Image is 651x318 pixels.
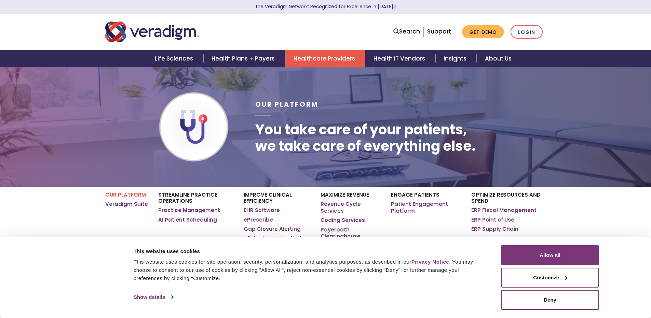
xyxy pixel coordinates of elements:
[471,226,518,233] a: ERP Supply Chain
[321,217,365,224] a: Coding Services
[427,27,451,36] a: Support
[134,292,173,302] a: Show details
[471,216,514,223] a: ERP Point of Use
[393,27,420,36] a: Search
[255,3,396,10] a: The Veradigm Network: Recognized for Excellence in [DATE]Learn More
[501,245,599,265] button: Allow all
[393,3,396,10] span: Learn More
[477,50,520,67] a: About Us
[134,258,486,282] div: This website uses cookies for site operation, security, personalization, and analytics purposes, ...
[471,207,537,214] a: ERP Fiscal Management
[321,201,380,214] a: Revenue Cycle Services
[147,50,203,67] a: Life Sciences
[203,50,285,67] a: Health Plans + Payers
[255,121,476,154] h1: You take care of your patients, we take care of everything else.
[158,216,217,223] a: AI Patient Scheduling
[134,247,486,255] div: This website uses cookies
[244,216,273,223] a: ePrescribe
[511,25,543,39] a: Login
[501,268,599,288] button: Customize
[244,235,308,242] a: Clinical Data Registries
[285,50,365,67] a: Healthcare Providers
[105,21,199,43] img: Veradigm logo
[391,201,461,214] a: Patient Engagement Platform
[411,259,449,265] a: Privacy Notice
[105,201,148,208] a: Veradigm Suite
[244,207,280,214] a: EHR Software
[365,50,435,67] a: Health IT Vendors
[158,207,220,214] a: Practice Management
[321,226,380,240] a: Payerpath Clearinghouse
[501,290,599,310] button: Deny
[244,226,301,233] a: Gap Closure Alerting
[462,25,504,39] a: Get Demo
[435,50,477,67] a: Insights
[255,100,318,109] span: Our Platform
